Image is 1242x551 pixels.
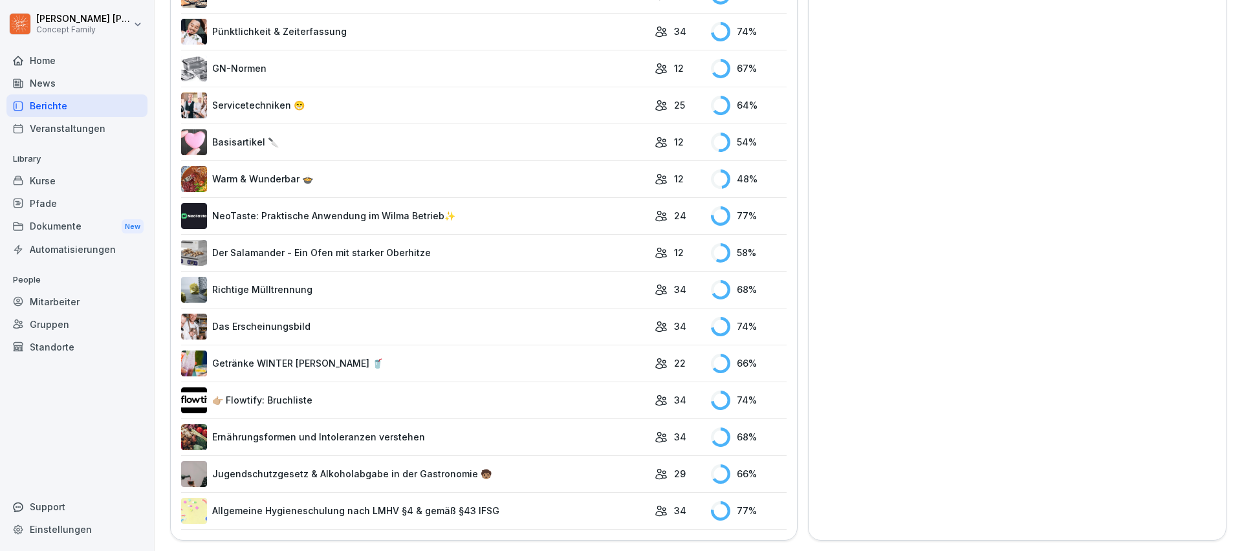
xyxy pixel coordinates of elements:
[181,277,207,303] img: xi8ct5mhj8uiktd0s5gxztjb.png
[711,133,787,152] div: 54 %
[674,283,686,296] p: 34
[711,464,787,484] div: 66 %
[181,56,207,81] img: f54dbio1lpti0vdzdydl5c0l.png
[711,354,787,373] div: 66 %
[36,25,131,34] p: Concept Family
[181,424,207,450] img: bdidfg6e4ofg5twq7n4gd52h.png
[6,72,147,94] a: News
[181,166,207,192] img: nz9oegdbj46qsvptz36hr4g3.png
[181,461,648,487] a: Jugendschutzgesetz & Alkoholabgabe in der Gastronomie 🧒🏽
[181,19,207,45] img: ermudlvx65kpohzlnxbx9caj.png
[674,319,686,333] p: 34
[711,169,787,189] div: 48 %
[181,203,648,229] a: NeoTaste: Praktische Anwendung im Wilma Betrieb✨
[711,427,787,447] div: 68 %
[6,215,147,239] a: DokumenteNew
[6,49,147,72] a: Home
[711,22,787,41] div: 74 %
[711,59,787,78] div: 67 %
[6,290,147,313] a: Mitarbeiter
[181,56,648,81] a: GN-Normen
[181,387,207,413] img: p7f8r53f51k967le2tv5ltd3.png
[711,206,787,226] div: 77 %
[181,351,648,376] a: Getränke WINTER [PERSON_NAME] 🥤
[711,280,787,299] div: 68 %
[711,317,787,336] div: 74 %
[6,270,147,290] p: People
[674,356,686,370] p: 22
[181,92,648,118] a: Servicetechniken 😁
[674,98,685,112] p: 25
[122,219,144,234] div: New
[6,94,147,117] a: Berichte
[674,467,686,481] p: 29
[181,314,207,340] img: aylgnt4pt0rjewaogbaycquq.png
[181,92,207,118] img: kc0nhaz0cwxeyal8hxykmwbu.png
[711,391,787,410] div: 74 %
[674,61,684,75] p: 12
[181,240,207,266] img: twiglcvpfy1h6a02dt8kvy3w.png
[181,203,207,229] img: vtu7q3a1ik38coiyfcclx029.png
[6,238,147,261] a: Automatisierungen
[181,19,648,45] a: Pünktlichkeit & Zeiterfassung
[181,314,648,340] a: Das Erscheinungsbild
[674,209,686,222] p: 24
[181,498,648,524] a: Allgemeine Hygieneschulung nach LMHV §4 & gemäß §43 IFSG
[181,129,648,155] a: Basisartikel 🔪
[181,424,648,450] a: Ernährungsformen und Intoleranzen verstehen
[181,277,648,303] a: Richtige Mülltrennung
[711,243,787,263] div: 58 %
[6,518,147,541] a: Einstellungen
[6,149,147,169] p: Library
[181,498,207,524] img: keporxd7e2fe1yz451s804y5.png
[181,387,648,413] a: 👉🏼 Flowtify: Bruchliste
[181,129,207,155] img: zneg9sttvnc3ag3u3oaoqaz5.png
[674,135,684,149] p: 12
[181,240,648,266] a: Der Salamander - Ein Ofen mit starker Oberhitze
[6,495,147,518] div: Support
[674,25,686,38] p: 34
[6,192,147,215] a: Pfade
[674,172,684,186] p: 12
[674,430,686,444] p: 34
[36,14,131,25] p: [PERSON_NAME] [PERSON_NAME]
[6,117,147,140] a: Veranstaltungen
[6,215,147,239] div: Dokumente
[711,501,787,521] div: 77 %
[711,96,787,115] div: 64 %
[181,166,648,192] a: Warm & Wunderbar 🍲
[181,461,207,487] img: bjsnreeblv4kuborbv1mjrxz.png
[6,313,147,336] a: Gruppen
[674,246,684,259] p: 12
[674,393,686,407] p: 34
[6,169,147,192] a: Kurse
[181,351,207,376] img: mulypnzp5iwaud4jbn7vt4vl.png
[674,504,686,517] p: 34
[6,336,147,358] a: Standorte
